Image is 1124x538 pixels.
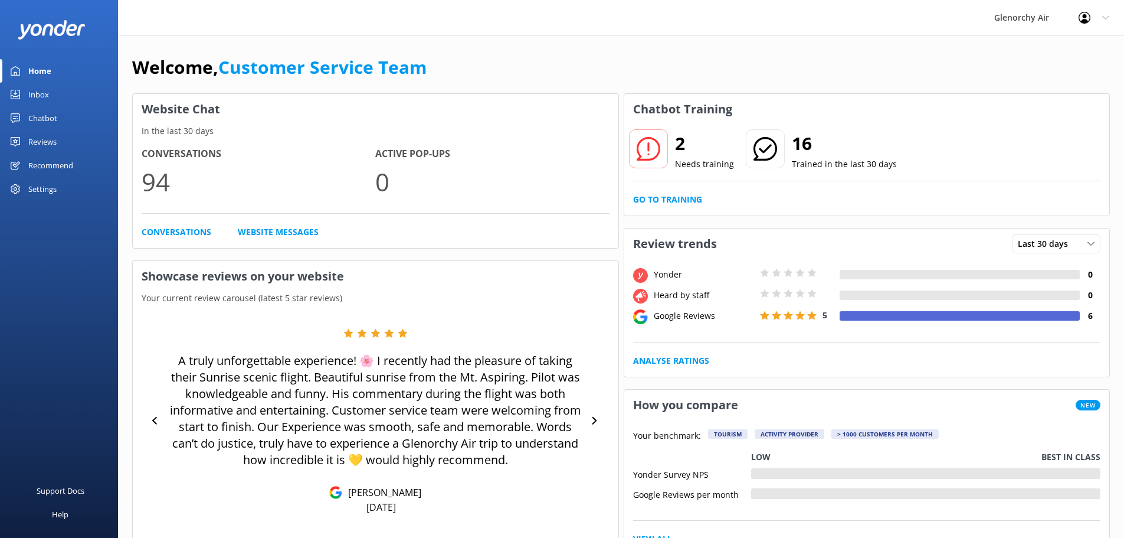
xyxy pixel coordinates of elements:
[28,177,57,201] div: Settings
[675,129,734,158] h2: 2
[651,268,757,281] div: Yonder
[142,226,211,239] a: Conversations
[1041,451,1100,464] p: Best in class
[342,486,421,499] p: [PERSON_NAME]
[28,130,57,154] div: Reviews
[633,354,709,367] a: Analyse Ratings
[329,486,342,499] img: Google Reviews
[218,55,427,79] a: Customer Service Team
[52,503,68,526] div: Help
[755,429,824,439] div: Activity Provider
[792,158,897,171] p: Trained in the last 30 days
[1018,237,1075,250] span: Last 30 days
[28,59,51,83] div: Home
[1080,268,1100,281] h4: 0
[822,309,827,321] span: 5
[28,106,57,130] div: Chatbot
[1080,289,1100,302] h4: 0
[651,309,757,322] div: Google Reviews
[18,20,86,40] img: yonder-white-logo.png
[708,429,748,439] div: Tourism
[366,501,396,514] p: [DATE]
[751,451,771,464] p: Low
[132,53,427,81] h1: Welcome,
[375,162,609,201] p: 0
[633,488,751,499] div: Google Reviews per month
[831,429,939,439] div: > 1000 customers per month
[1076,400,1100,410] span: New
[624,229,726,259] h3: Review trends
[633,429,701,444] p: Your benchmark:
[133,125,618,138] p: In the last 30 days
[238,226,319,239] a: Website Messages
[133,261,618,292] h3: Showcase reviews on your website
[675,158,734,171] p: Needs training
[133,94,618,125] h3: Website Chat
[142,146,375,162] h4: Conversations
[133,292,618,305] p: Your current review carousel (latest 5 star reviews)
[651,289,757,302] div: Heard by staff
[624,94,741,125] h3: Chatbot Training
[375,146,609,162] h4: Active Pop-ups
[28,154,73,177] div: Recommend
[142,162,375,201] p: 94
[624,390,747,420] h3: How you compare
[633,468,751,479] div: Yonder Survey NPS
[633,193,702,206] a: Go to Training
[28,83,49,106] div: Inbox
[37,479,84,503] div: Support Docs
[1080,309,1100,322] h4: 6
[792,129,897,158] h2: 16
[165,353,586,468] p: A truly unforgettable experience! 🌸 I recently had the pleasure of taking their Sunrise scenic fl...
